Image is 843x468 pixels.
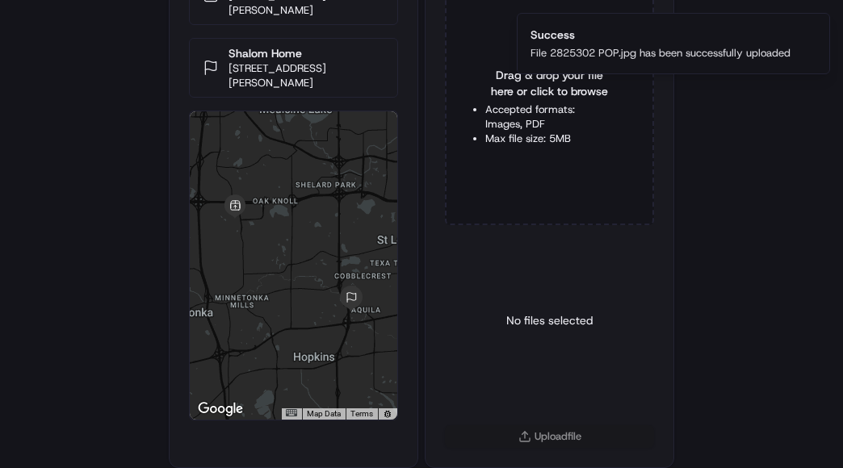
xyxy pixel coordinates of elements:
div: File 2825302 POP.jpg has been successfully uploaded [531,46,791,61]
button: Map Data [307,408,341,420]
button: Keyboard shortcuts [286,409,297,416]
img: Google [194,399,247,420]
a: Terms [350,409,373,418]
p: Shalom Home [229,45,384,61]
a: Report errors in the road map or imagery to Google [383,409,392,419]
p: [STREET_ADDRESS][PERSON_NAME] [229,61,384,90]
div: Success [531,27,791,43]
p: No files selected [506,312,593,328]
a: Open this area in Google Maps (opens a new window) [194,399,247,420]
li: Max file size: 5MB [485,132,614,146]
span: Drag & drop your file here or click to browse [485,67,614,99]
li: Accepted formats: Images, PDF [485,102,614,132]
